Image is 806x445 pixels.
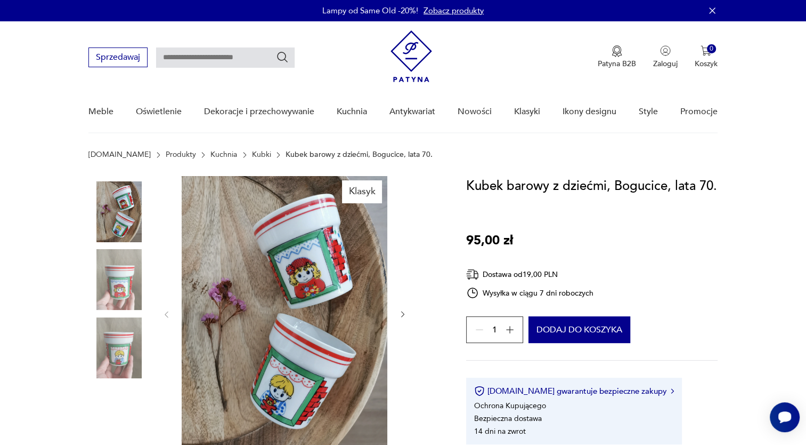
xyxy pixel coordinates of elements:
[136,91,182,132] a: Oświetlenie
[276,51,289,63] button: Szukaj
[88,91,113,132] a: Meble
[88,47,148,67] button: Sprzedawaj
[492,327,497,333] span: 1
[514,91,540,132] a: Klasyki
[390,30,432,82] img: Patyna - sklep z meblami i dekoracjami vintage
[88,249,149,310] img: Zdjęcie produktu Kubek barowy z dziećmi, Bogucice, lata 70.
[322,5,418,16] p: Lampy od Same Old -20%!
[88,150,151,159] a: [DOMAIN_NAME]
[639,91,658,132] a: Style
[474,414,542,424] li: Bezpieczna dostawa
[88,317,149,378] img: Zdjęcie produktu Kubek barowy z dziećmi, Bogucice, lata 70.
[680,91,718,132] a: Promocje
[88,181,149,242] img: Zdjęcie produktu Kubek barowy z dziećmi, Bogucice, lata 70.
[88,54,148,62] a: Sprzedawaj
[389,91,435,132] a: Antykwariat
[337,91,367,132] a: Kuchnia
[474,386,485,396] img: Ikona certyfikatu
[612,45,622,57] img: Ikona medalu
[660,45,671,56] img: Ikonka użytkownika
[671,388,674,394] img: Ikona strzałki w prawo
[474,386,674,396] button: [DOMAIN_NAME] gwarantuje bezpieczne zakupy
[770,402,800,432] iframe: Smartsupp widget button
[598,59,636,69] p: Patyna B2B
[424,5,484,16] a: Zobacz produkty
[598,45,636,69] a: Ikona medaluPatyna B2B
[466,268,479,281] img: Ikona dostawy
[598,45,636,69] button: Patyna B2B
[204,91,314,132] a: Dekoracje i przechowywanie
[695,59,718,69] p: Koszyk
[653,45,678,69] button: Zaloguj
[342,180,381,203] div: Klasyk
[252,150,271,159] a: Kubki
[474,426,526,436] li: 14 dni na zwrot
[701,45,711,56] img: Ikona koszyka
[286,150,432,159] p: Kubek barowy z dziećmi, Bogucice, lata 70.
[695,45,718,69] button: 0Koszyk
[474,401,546,411] li: Ochrona Kupującego
[210,150,237,159] a: Kuchnia
[707,44,716,53] div: 0
[458,91,492,132] a: Nowości
[166,150,196,159] a: Produkty
[653,59,678,69] p: Zaloguj
[563,91,616,132] a: Ikony designu
[528,316,630,343] button: Dodaj do koszyka
[466,231,513,251] p: 95,00 zł
[466,287,594,299] div: Wysyłka w ciągu 7 dni roboczych
[466,268,594,281] div: Dostawa od 19,00 PLN
[466,176,717,196] h1: Kubek barowy z dziećmi, Bogucice, lata 70.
